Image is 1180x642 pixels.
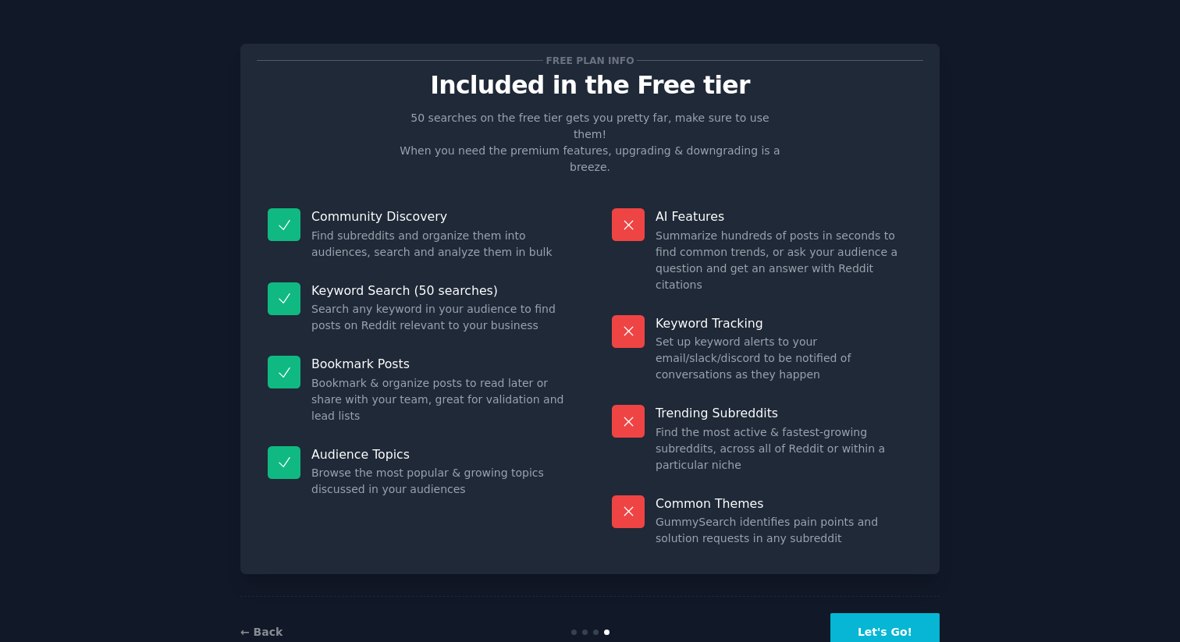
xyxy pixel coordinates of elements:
p: Included in the Free tier [257,72,923,99]
span: Free plan info [543,52,637,69]
p: Trending Subreddits [656,405,912,421]
p: Common Themes [656,495,912,512]
dd: Find the most active & fastest-growing subreddits, across all of Reddit or within a particular niche [656,424,912,474]
dd: Summarize hundreds of posts in seconds to find common trends, or ask your audience a question and... [656,228,912,293]
dd: Browse the most popular & growing topics discussed in your audiences [311,465,568,498]
p: AI Features [656,208,912,225]
p: Community Discovery [311,208,568,225]
p: Keyword Tracking [656,315,912,332]
dd: Bookmark & organize posts to read later or share with your team, great for validation and lead lists [311,375,568,424]
p: Audience Topics [311,446,568,463]
p: Bookmark Posts [311,356,568,372]
dd: Search any keyword in your audience to find posts on Reddit relevant to your business [311,301,568,334]
a: ← Back [240,626,283,638]
p: Keyword Search (50 searches) [311,282,568,299]
dd: GummySearch identifies pain points and solution requests in any subreddit [656,514,912,547]
dd: Find subreddits and organize them into audiences, search and analyze them in bulk [311,228,568,261]
p: 50 searches on the free tier gets you pretty far, make sure to use them! When you need the premiu... [393,110,787,176]
dd: Set up keyword alerts to your email/slack/discord to be notified of conversations as they happen [656,334,912,383]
